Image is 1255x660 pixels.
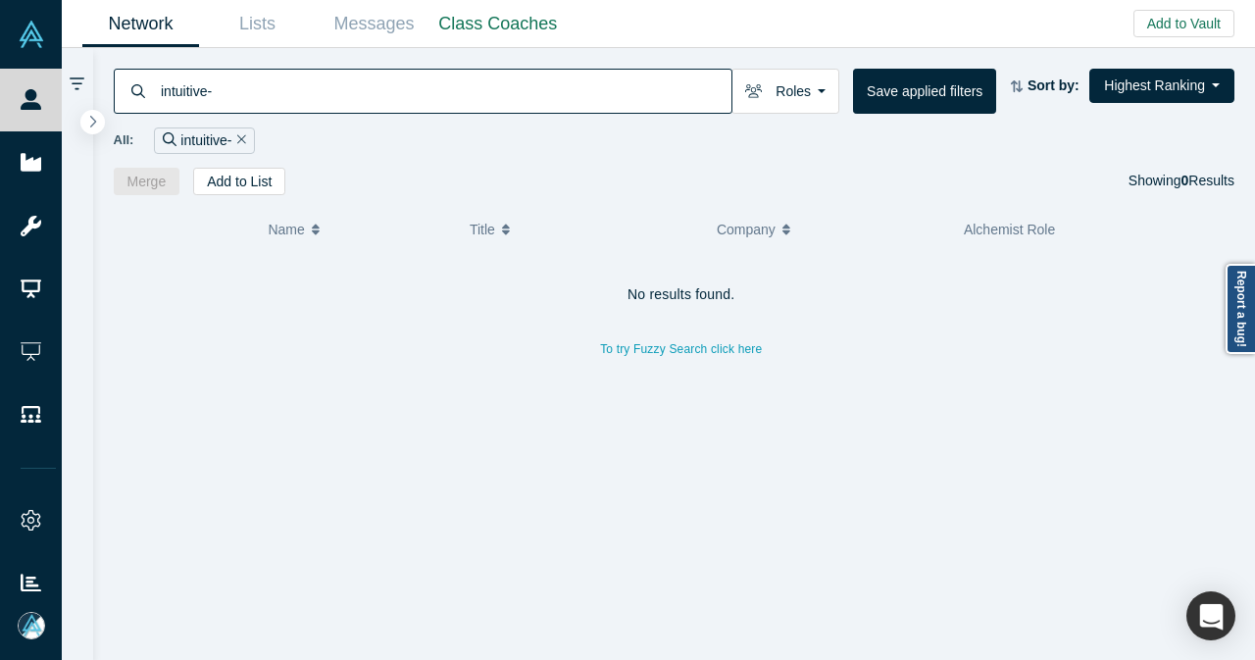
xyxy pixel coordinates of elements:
button: Save applied filters [853,69,996,114]
span: All: [114,130,134,150]
a: Report a bug! [1226,264,1255,354]
a: Class Coaches [432,1,564,47]
div: intuitive- [154,127,255,154]
a: Lists [199,1,316,47]
strong: Sort by: [1028,77,1079,93]
span: Title [470,209,495,250]
img: Alchemist Vault Logo [18,21,45,48]
button: Highest Ranking [1089,69,1234,103]
span: Name [268,209,304,250]
h4: No results found. [114,286,1250,303]
span: Company [717,209,776,250]
button: Merge [114,168,180,195]
div: Showing [1129,168,1234,195]
a: Messages [316,1,432,47]
button: Roles [731,69,839,114]
span: Results [1181,173,1234,188]
span: Alchemist Role [964,222,1055,237]
button: To try Fuzzy Search click here [586,336,776,362]
button: Add to Vault [1133,10,1234,37]
input: Search by name, title, company, summary, expertise, investment criteria or topics of focus [159,68,731,114]
strong: 0 [1181,173,1189,188]
button: Remove Filter [231,129,246,152]
button: Company [717,209,943,250]
button: Name [268,209,449,250]
button: Title [470,209,696,250]
img: Mia Scott's Account [18,612,45,639]
button: Add to List [193,168,285,195]
a: Network [82,1,199,47]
